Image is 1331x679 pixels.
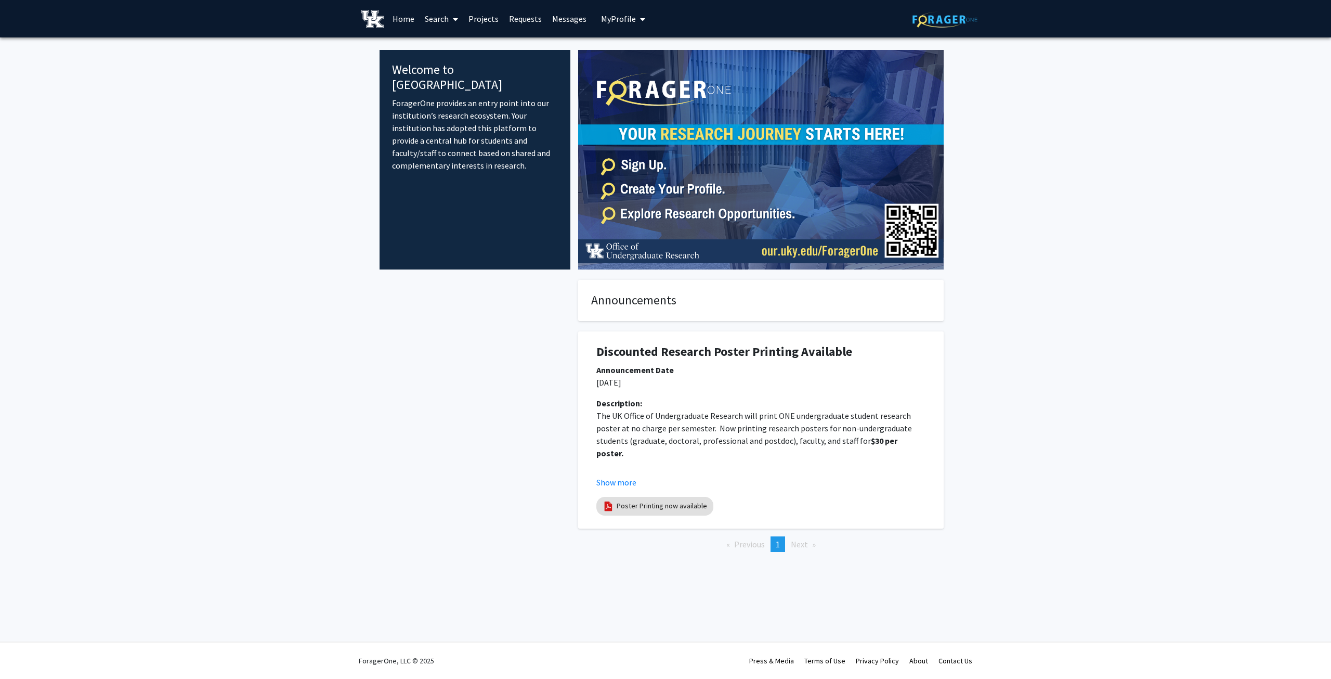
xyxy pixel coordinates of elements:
div: ForagerOne, LLC © 2025 [359,643,434,679]
span: My Profile [601,14,636,24]
img: pdf_icon.png [603,501,614,512]
img: University of Kentucky Logo [361,10,384,28]
span: Next [791,539,808,549]
span: The UK Office of Undergraduate Research will print ONE undergraduate student research poster at n... [596,411,914,446]
p: ForagerOne provides an entry point into our institution’s research ecosystem. Your institution ha... [392,97,558,172]
span: Previous [734,539,765,549]
a: Contact Us [938,656,972,665]
a: Projects [463,1,504,37]
span: 1 [776,539,780,549]
a: Privacy Policy [856,656,899,665]
strong: $30 per poster. [596,435,899,458]
div: Description: [596,397,925,409]
img: ForagerOne Logo [912,11,977,28]
h4: Welcome to [GEOGRAPHIC_DATA] [392,62,558,93]
a: Press & Media [749,656,794,665]
a: Home [387,1,420,37]
a: About [909,656,928,665]
a: Requests [504,1,547,37]
a: Search [420,1,463,37]
button: Show more [596,476,636,489]
a: Terms of Use [804,656,845,665]
iframe: Chat [8,632,44,671]
img: Cover Image [578,50,944,270]
a: Messages [547,1,592,37]
div: Announcement Date [596,364,925,376]
p: [DATE] [596,376,925,389]
ul: Pagination [578,536,944,552]
h4: Announcements [591,293,931,308]
h1: Discounted Research Poster Printing Available [596,344,925,360]
a: Poster Printing now available [617,501,707,511]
